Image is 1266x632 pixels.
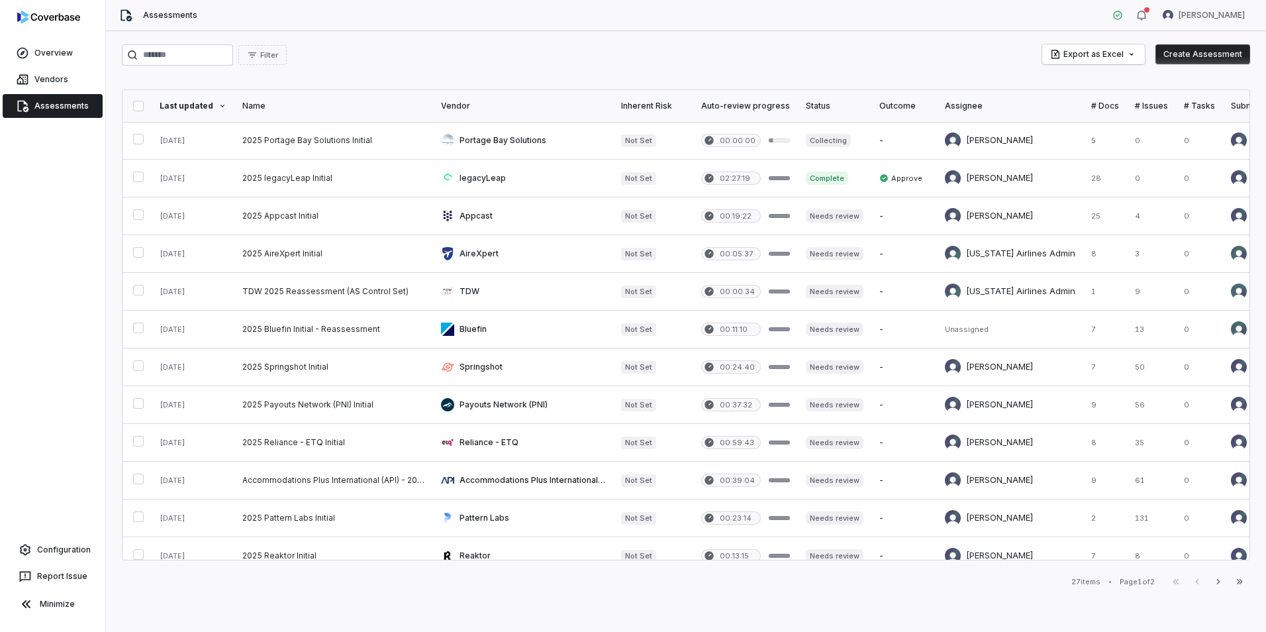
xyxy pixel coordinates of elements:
td: - [871,273,937,311]
td: - [871,348,937,386]
img: Luke Taylor avatar [945,359,961,375]
span: Configuration [37,545,91,555]
img: Luke Taylor avatar [1231,359,1247,375]
div: Page 1 of 2 [1120,577,1155,587]
span: Minimize [40,599,75,609]
div: Auto-review progress [701,101,790,111]
span: Assessments [34,101,89,111]
img: Raquel Wilson avatar [1231,284,1247,299]
div: Outcome [879,101,929,111]
img: Luke Taylor avatar [945,397,961,413]
div: # Issues [1135,101,1168,111]
button: Report Issue [5,564,100,588]
img: Luke Taylor avatar [1231,208,1247,224]
img: Luke Taylor avatar [1231,510,1247,526]
span: [PERSON_NAME] [1179,10,1245,21]
div: Name [242,101,425,111]
div: 27 items [1071,577,1100,587]
button: Luke Taylor avatar[PERSON_NAME] [1155,5,1253,25]
div: Vendor [441,101,605,111]
button: Export as Excel [1042,44,1145,64]
img: Luke Taylor avatar [1231,472,1247,488]
img: Luke Taylor avatar [945,510,961,526]
img: Luke Taylor avatar [1231,132,1247,148]
div: Assignee [945,101,1075,111]
div: Inherent Risk [621,101,685,111]
div: # Docs [1091,101,1119,111]
img: logo-D7KZi-bG.svg [17,11,80,24]
td: - [871,122,937,160]
td: - [871,311,937,348]
span: Report Issue [37,571,87,582]
img: Luke Taylor avatar [1231,548,1247,564]
img: Luke Taylor avatar [945,435,961,450]
img: Alaska Airlines Admin avatar [945,284,961,299]
div: Last updated [160,101,226,111]
td: - [871,462,937,500]
img: Luke Taylor avatar [945,132,961,148]
td: - [871,386,937,424]
td: - [871,424,937,462]
span: Assessments [143,10,197,21]
span: Filter [260,50,278,60]
img: Luke Taylor avatar [945,472,961,488]
button: Create Assessment [1155,44,1250,64]
a: Assessments [3,94,103,118]
img: Luke Taylor avatar [1231,435,1247,450]
img: Luke Taylor avatar [1231,397,1247,413]
img: Luke Taylor avatar [1231,170,1247,186]
span: Vendors [34,74,68,85]
td: - [871,235,937,273]
td: - [871,537,937,575]
div: Status [806,101,863,111]
a: Overview [3,41,103,65]
div: • [1108,577,1112,586]
button: Filter [238,45,287,65]
a: Configuration [5,538,100,562]
img: Raquel Wilson avatar [1231,246,1247,262]
div: # Tasks [1184,101,1215,111]
img: Luke Taylor avatar [945,548,961,564]
img: Luke Taylor avatar [1163,10,1173,21]
td: - [871,197,937,235]
a: Vendors [3,68,103,91]
img: Luke Taylor avatar [945,170,961,186]
button: Minimize [5,591,100,617]
img: Luke Taylor avatar [945,208,961,224]
img: Raquel Wilson avatar [1231,321,1247,337]
img: Alaska Airlines Admin avatar [945,246,961,262]
td: - [871,500,937,537]
span: Overview [34,48,73,58]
